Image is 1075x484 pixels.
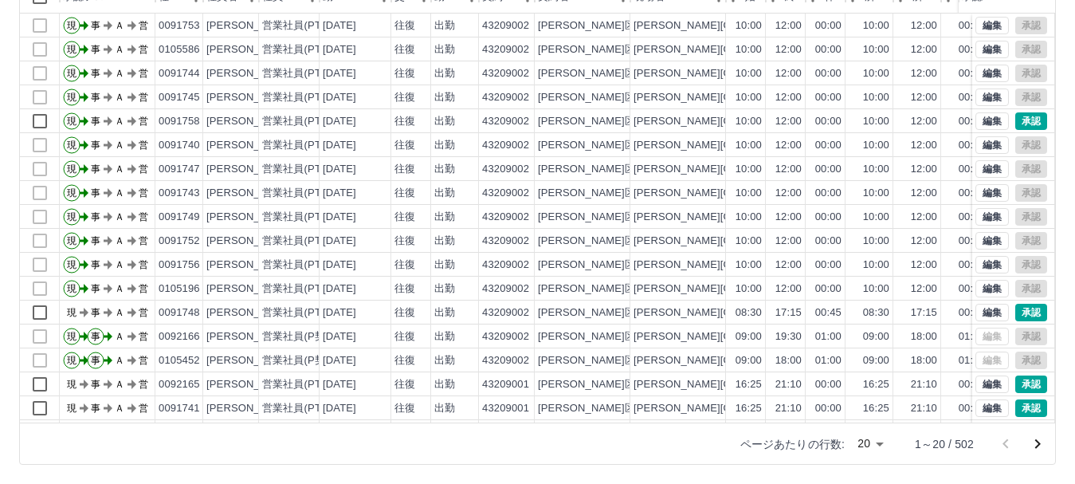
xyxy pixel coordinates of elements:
text: 現 [67,20,77,31]
div: 12:00 [775,42,802,57]
div: 12:00 [911,281,937,297]
div: 0091756 [159,258,200,273]
text: 事 [91,259,100,270]
div: 営業社員(PT契約) [262,234,346,249]
button: 承認 [1015,376,1047,393]
text: 現 [67,331,77,342]
div: 00:00 [815,281,842,297]
text: 営 [139,259,148,270]
div: 01:00 [815,329,842,344]
button: 承認 [1015,112,1047,130]
div: [DATE] [323,114,356,129]
text: Ａ [115,163,124,175]
div: 出勤 [434,114,455,129]
div: 営業社員(PT契約) [262,114,346,129]
div: 18:00 [911,329,937,344]
div: 0105586 [159,42,200,57]
button: 編集 [975,65,1009,82]
text: 事 [91,235,100,246]
text: 現 [67,307,77,318]
div: 00:00 [815,90,842,105]
div: [PERSON_NAME]区 [538,66,635,81]
div: [DATE] [323,90,356,105]
div: 43209002 [482,210,529,225]
div: 12:00 [911,114,937,129]
div: [PERSON_NAME] [206,114,293,129]
div: [PERSON_NAME] [206,138,293,153]
div: 18:00 [775,353,802,368]
div: 10:00 [736,258,762,273]
div: 10:00 [863,234,889,249]
div: [PERSON_NAME][GEOGRAPHIC_DATA]会議室[PERSON_NAME][GEOGRAPHIC_DATA] [634,305,1058,321]
div: 0092166 [159,329,200,344]
div: 0091753 [159,18,200,33]
div: 00:00 [959,210,985,225]
div: [PERSON_NAME] [206,258,293,273]
div: [PERSON_NAME][GEOGRAPHIC_DATA]会議室[PERSON_NAME][GEOGRAPHIC_DATA] [634,258,1058,273]
div: [PERSON_NAME]区 [538,138,635,153]
div: 出勤 [434,42,455,57]
div: [PERSON_NAME] [206,329,293,344]
div: 10:00 [736,66,762,81]
div: 00:00 [815,258,842,273]
button: 編集 [975,208,1009,226]
div: [PERSON_NAME] [206,234,293,249]
div: 出勤 [434,186,455,201]
div: 0091740 [159,138,200,153]
div: 10:00 [736,281,762,297]
div: 10:00 [863,186,889,201]
text: Ａ [115,20,124,31]
div: 往復 [394,329,415,344]
div: [DATE] [323,210,356,225]
div: 43209002 [482,258,529,273]
div: 12:00 [911,66,937,81]
div: 出勤 [434,162,455,177]
div: 00:00 [959,42,985,57]
div: 00:00 [959,138,985,153]
text: 事 [91,68,100,79]
text: Ａ [115,211,124,222]
div: 10:00 [736,42,762,57]
div: [PERSON_NAME] [206,353,293,368]
div: 00:00 [959,162,985,177]
div: [PERSON_NAME] [206,305,293,321]
div: [DATE] [323,186,356,201]
div: 往復 [394,210,415,225]
div: 43209002 [482,114,529,129]
text: Ａ [115,235,124,246]
div: 0091744 [159,66,200,81]
div: [DATE] [323,353,356,368]
div: 08:30 [736,305,762,321]
div: [PERSON_NAME][GEOGRAPHIC_DATA]会議室[PERSON_NAME][GEOGRAPHIC_DATA] [634,210,1058,225]
div: 営業社員(PT契約) [262,210,346,225]
div: 09:00 [863,353,889,368]
div: 往復 [394,114,415,129]
div: 43209002 [482,329,529,344]
div: [DATE] [323,18,356,33]
div: 往復 [394,258,415,273]
div: [PERSON_NAME][GEOGRAPHIC_DATA]会議室[PERSON_NAME][GEOGRAPHIC_DATA] [634,138,1058,153]
div: [PERSON_NAME][GEOGRAPHIC_DATA]会議室[PERSON_NAME][GEOGRAPHIC_DATA] [634,329,1058,344]
text: 営 [139,283,148,294]
button: 編集 [975,232,1009,250]
div: 12:00 [775,281,802,297]
div: 10:00 [736,138,762,153]
div: 12:00 [911,138,937,153]
div: 営業社員(PT契約) [262,258,346,273]
div: 43209002 [482,138,529,153]
text: 事 [91,140,100,151]
text: 営 [139,92,148,103]
div: [PERSON_NAME] [206,186,293,201]
div: [PERSON_NAME][GEOGRAPHIC_DATA]会議室[PERSON_NAME][GEOGRAPHIC_DATA] [634,186,1058,201]
div: [PERSON_NAME][GEOGRAPHIC_DATA]会議室[PERSON_NAME][GEOGRAPHIC_DATA] [634,66,1058,81]
div: 出勤 [434,281,455,297]
button: 編集 [975,184,1009,202]
div: 営業社員(PT契約) [262,66,346,81]
div: 往復 [394,186,415,201]
text: 現 [67,116,77,127]
text: Ａ [115,68,124,79]
div: 10:00 [863,281,889,297]
div: 0091745 [159,90,200,105]
div: 12:00 [775,66,802,81]
div: 10:00 [863,90,889,105]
